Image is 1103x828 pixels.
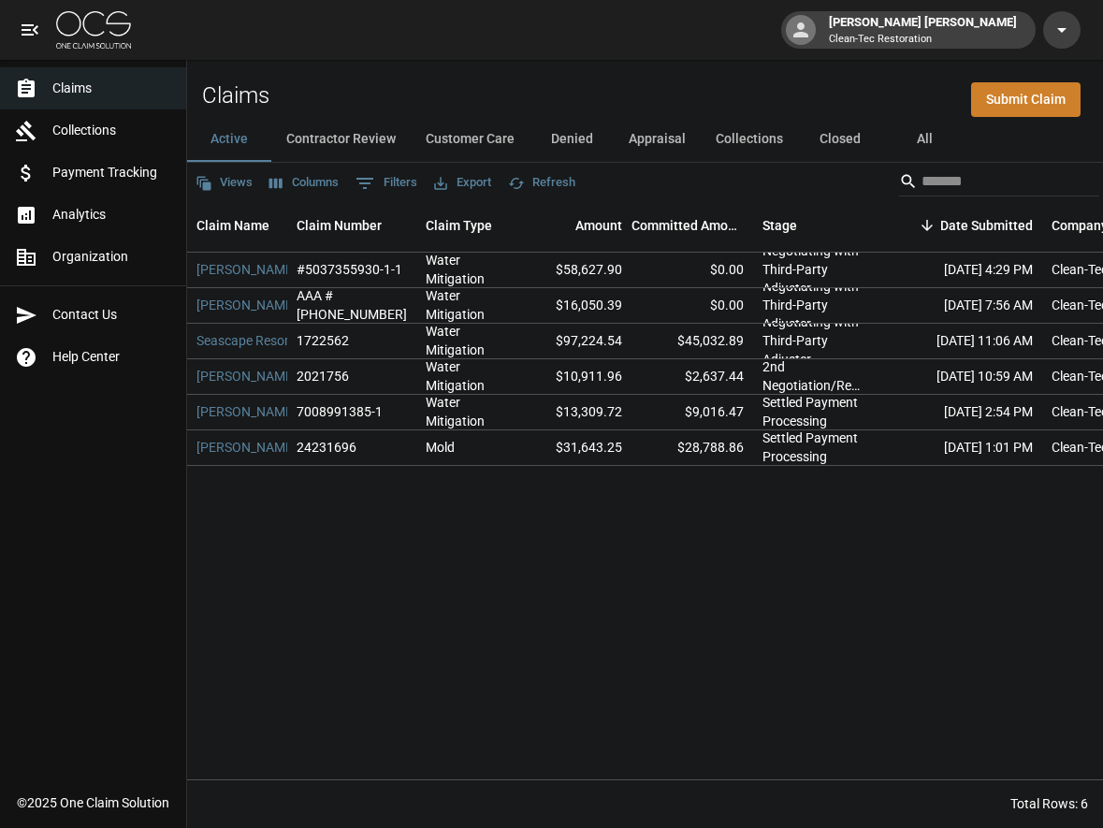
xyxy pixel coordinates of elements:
div: Claim Name [187,199,287,252]
div: AAA #1006-34-4626 [297,286,407,324]
div: $97,224.54 [510,324,631,359]
div: Search [899,167,1099,200]
div: Water Mitigation [426,393,501,430]
div: [DATE] 7:56 AM [874,288,1042,324]
div: Mold [426,438,455,457]
div: 7008991385-1 [297,402,383,421]
div: $58,627.90 [510,253,631,288]
a: [PERSON_NAME] [196,402,297,421]
div: 24231696 [297,438,356,457]
button: open drawer [11,11,49,49]
button: Contractor Review [271,117,411,162]
button: Customer Care [411,117,530,162]
div: Committed Amount [631,199,753,252]
div: Negotiating with Third-Party Adjuster [762,312,864,369]
button: Appraisal [614,117,701,162]
div: Stage [753,199,874,252]
div: Claim Number [297,199,382,252]
button: Sort [914,212,940,239]
div: Total Rows: 6 [1010,794,1088,813]
span: Organization [52,247,171,267]
div: Date Submitted [874,199,1042,252]
div: © 2025 One Claim Solution [17,793,169,812]
button: Refresh [503,168,580,197]
div: Water Mitigation [426,357,501,395]
span: Help Center [52,347,171,367]
div: $28,788.86 [631,430,753,466]
div: Water Mitigation [426,322,501,359]
div: Water Mitigation [426,251,501,288]
button: Select columns [265,168,343,197]
span: Payment Tracking [52,163,171,182]
div: Settled Payment Processing [762,429,864,466]
div: $45,032.89 [631,324,753,359]
img: ocs-logo-white-transparent.png [56,11,131,49]
div: Claim Type [426,199,492,252]
div: [PERSON_NAME] [PERSON_NAME] [821,13,1024,47]
div: $10,911.96 [510,359,631,395]
div: [DATE] 10:59 AM [874,359,1042,395]
span: Collections [52,121,171,140]
button: Show filters [351,168,422,198]
button: Export [429,168,496,197]
div: Amount [510,199,631,252]
div: [DATE] 2:54 PM [874,395,1042,430]
div: $0.00 [631,253,753,288]
div: $31,643.25 [510,430,631,466]
div: $0.00 [631,288,753,324]
span: Claims [52,79,171,98]
a: [PERSON_NAME] [196,367,297,385]
a: Seascape Resort Owners Association [196,331,413,350]
div: Negotiating with Third-Party Adjuster [762,241,864,298]
div: $16,050.39 [510,288,631,324]
a: [PERSON_NAME] [196,438,297,457]
button: Closed [798,117,882,162]
div: $13,309.72 [510,395,631,430]
span: Contact Us [52,305,171,325]
button: All [882,117,966,162]
div: 1722562 [297,331,349,350]
div: Claim Type [416,199,510,252]
div: Settled Payment Processing [762,393,864,430]
p: Clean-Tec Restoration [829,32,1017,48]
div: Amount [575,199,622,252]
div: dynamic tabs [187,117,1103,162]
div: Claim Number [287,199,416,252]
div: Water Mitigation [426,286,501,324]
a: Submit Claim [971,82,1081,117]
button: Denied [530,117,614,162]
div: Committed Amount [631,199,744,252]
div: 2021756 [297,367,349,385]
div: $2,637.44 [631,359,753,395]
button: Collections [701,117,798,162]
a: [PERSON_NAME] [196,260,297,279]
button: Views [191,168,257,197]
div: [DATE] 11:06 AM [874,324,1042,359]
a: [PERSON_NAME] [196,296,297,314]
div: $9,016.47 [631,395,753,430]
div: 2nd Negotiation/Review [762,357,864,395]
div: Date Submitted [940,199,1033,252]
h2: Claims [202,82,269,109]
div: Negotiating with Third-Party Adjuster [762,277,864,333]
div: [DATE] 1:01 PM [874,430,1042,466]
div: Claim Name [196,199,269,252]
div: [DATE] 4:29 PM [874,253,1042,288]
div: Stage [762,199,797,252]
span: Analytics [52,205,171,225]
button: Active [187,117,271,162]
div: #5037355930-1-1 [297,260,402,279]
